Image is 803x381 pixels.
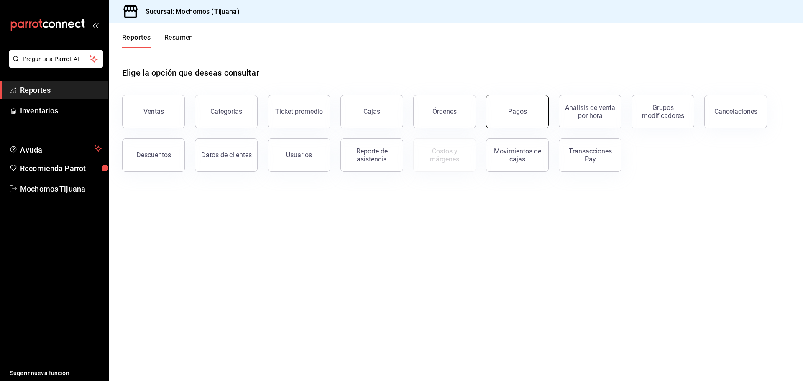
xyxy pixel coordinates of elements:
div: Órdenes [432,107,457,115]
button: Usuarios [268,138,330,172]
span: Inventarios [20,105,102,116]
button: Grupos modificadores [632,95,694,128]
button: open_drawer_menu [92,22,99,28]
span: Mochomos Tijuana [20,183,102,194]
button: Reporte de asistencia [340,138,403,172]
div: Ticket promedio [275,107,323,115]
div: Transacciones Pay [564,147,616,163]
div: Datos de clientes [201,151,252,159]
span: Sugerir nueva función [10,369,102,378]
div: Descuentos [136,151,171,159]
div: Categorías [210,107,242,115]
span: Pregunta a Parrot AI [23,55,90,64]
button: Categorías [195,95,258,128]
button: Resumen [164,33,193,48]
a: Pregunta a Parrot AI [6,61,103,69]
button: Pagos [486,95,549,128]
button: Transacciones Pay [559,138,621,172]
button: Análisis de venta por hora [559,95,621,128]
div: Grupos modificadores [637,104,689,120]
div: Ventas [143,107,164,115]
div: Usuarios [286,151,312,159]
button: Movimientos de cajas [486,138,549,172]
button: Contrata inventarios para ver este reporte [413,138,476,172]
span: Reportes [20,84,102,96]
div: Movimientos de cajas [491,147,543,163]
span: Recomienda Parrot [20,163,102,174]
button: Descuentos [122,138,185,172]
h3: Sucursal: Mochomos (Tijuana) [139,7,240,17]
div: Cajas [363,107,381,117]
button: Cancelaciones [704,95,767,128]
button: Ventas [122,95,185,128]
div: Cancelaciones [714,107,757,115]
span: Ayuda [20,143,91,153]
div: Pagos [508,107,527,115]
div: Costos y márgenes [419,147,471,163]
button: Ticket promedio [268,95,330,128]
a: Cajas [340,95,403,128]
h1: Elige la opción que deseas consultar [122,66,259,79]
button: Reportes [122,33,151,48]
button: Datos de clientes [195,138,258,172]
button: Órdenes [413,95,476,128]
div: Reporte de asistencia [346,147,398,163]
button: Pregunta a Parrot AI [9,50,103,68]
div: navigation tabs [122,33,193,48]
div: Análisis de venta por hora [564,104,616,120]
